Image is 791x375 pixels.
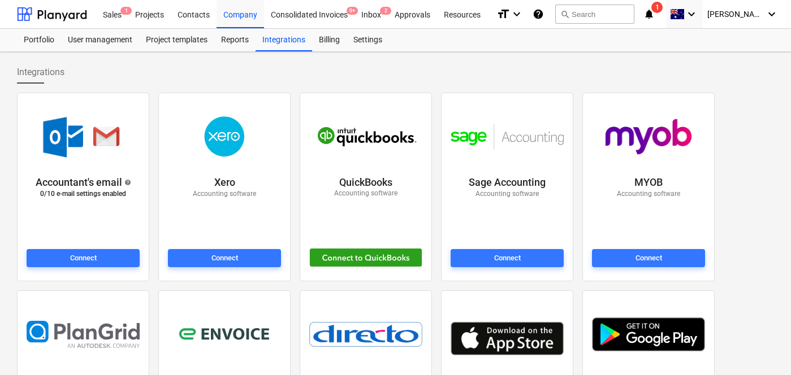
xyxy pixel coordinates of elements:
a: Billing [312,29,347,51]
div: Connect [494,252,521,265]
p: Sage Accounting [469,176,546,189]
div: Connect [70,252,97,265]
p: QuickBooks [339,176,392,189]
p: Accounting software [334,189,397,198]
a: User management [61,29,139,51]
span: 9+ [347,7,358,15]
p: Accounting software [476,189,539,199]
i: Knowledge base [533,7,544,21]
span: help [122,179,131,186]
img: envoice.svg [179,324,270,346]
img: app_store.jpg [451,313,564,355]
div: Connect [211,252,238,265]
img: myob_logo.png [595,108,702,165]
p: Xero [214,176,235,189]
a: Reports [214,29,256,51]
img: plangrid.svg [27,321,140,348]
img: play_store.png [592,317,705,351]
img: accountant-email.png [33,108,133,165]
div: Connect [636,252,662,265]
i: keyboard_arrow_down [765,7,779,21]
p: Accounting software [617,189,680,199]
p: 0 / 10 e-mail settings enabled [40,189,126,199]
img: xero.png [184,108,265,165]
p: MYOB [634,176,663,189]
button: Connect [168,249,281,267]
iframe: Chat Widget [734,321,791,375]
button: Connect [592,249,705,267]
img: directo.png [309,322,422,346]
span: Integrations [17,66,64,79]
a: Integrations [256,29,312,51]
span: 1 [120,7,132,15]
img: sage_accounting.svg [451,124,564,150]
span: search [560,10,569,19]
i: keyboard_arrow_down [510,7,524,21]
span: 2 [380,7,391,15]
button: Search [555,5,634,24]
a: Settings [347,29,389,51]
i: format_size [496,7,510,21]
button: Connect [451,249,564,267]
i: keyboard_arrow_down [685,7,698,21]
p: Accounting software [193,189,256,199]
span: [PERSON_NAME] [707,10,764,19]
button: Connect [27,249,140,267]
i: notifications [643,7,655,21]
span: 1 [651,2,663,13]
img: quickbooks.svg [309,119,422,155]
div: Accountant's email [36,176,131,189]
a: Portfolio [17,29,61,51]
a: Project templates [139,29,214,51]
